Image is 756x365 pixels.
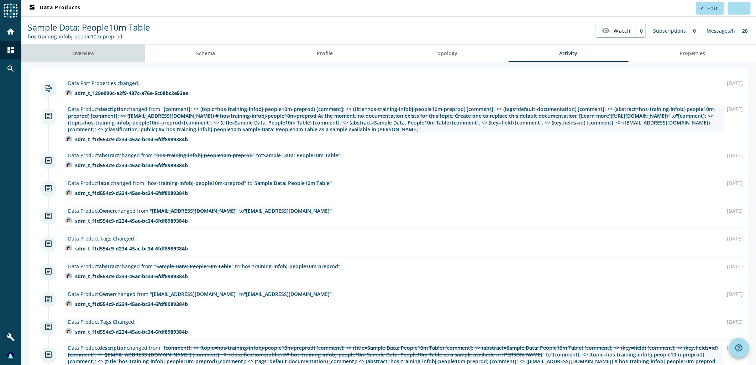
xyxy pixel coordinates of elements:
img: 51792112b3ac9edf3b507776fbf1ed2c [7,352,14,359]
div: Data Product changed from " " to [68,291,332,297]
div: [DATE] [727,291,743,297]
img: avatar [65,245,72,252]
button: Edit [696,2,724,15]
span: abstract [99,152,119,159]
span: Owner [99,207,115,214]
span: Profile [317,51,333,56]
mat-icon: visibility [602,26,610,35]
span: hos-training-infobj-people10m-preprod [156,152,253,159]
span: Topology [435,51,458,56]
div: Data Product Tags Changed. [68,318,136,325]
div: Data Product Tags Changed. [68,235,136,242]
span: description [99,106,127,112]
div: [DATE] [727,318,743,325]
div: Kafka Topic: hos-training-infobj-people10m-preprod [28,33,150,40]
span: [EMAIL_ADDRESS][DOMAIN_NAME] [152,291,236,297]
span: [comment]: <> (topic=hos-training-infobj-people10m-preprod) [comment]: <> (title=hos-training-inf... [68,106,715,119]
span: "hos-training-infobj-people10m-preprod" [240,263,340,270]
span: Properties [679,51,705,56]
mat-icon: more_horiz [735,6,739,10]
div: [DATE] [727,263,743,270]
div: Data Product changed from " " to [68,106,721,133]
span: Schema [196,51,215,56]
mat-icon: search [6,64,15,73]
div: sdm_t_f1d554c9-d234-45ac-bc34-6fdf8989384b [75,190,188,196]
img: avatar [65,273,72,280]
div: Data Product changed from " " to [68,263,340,270]
div: sdm_t_f1d554c9-d234-45ac-bc34-6fdf8989384b [75,273,188,280]
div: Messages/h [703,24,739,38]
img: avatar [65,136,72,143]
div: 0 [637,24,646,37]
span: "[comment]: <> (topic=hos-training-infobj-people10m-preprod) [comment]: <> (title=Sample Data: Pe... [68,112,713,133]
div: [DATE] [727,207,743,214]
div: [DATE] [727,80,743,86]
span: Sample Data: People10m Table [28,21,150,33]
span: "[EMAIL_ADDRESS][DOMAIN_NAME]" [244,291,332,297]
span: Activity [560,51,578,56]
div: sdm_t_f1d554c9-d234-45ac-bc34-6fdf8989384b [75,162,188,169]
span: abstract [99,263,119,270]
div: Data Product changed from " " to [68,152,340,159]
span: hos-training-infobj-people10m-preprod [148,180,244,186]
img: avatar [65,300,72,307]
mat-icon: dashboard [6,46,15,54]
div: Data Product changed from " " to [68,207,332,214]
button: Data Products [25,2,83,15]
div: 28 [739,24,751,38]
mat-icon: build [6,333,15,342]
span: [EMAIL_ADDRESS][DOMAIN_NAME] [152,207,236,214]
div: sdm_t_f1d554c9-d234-45ac-bc34-6fdf8989384b [75,136,188,143]
div: Subscriptions [650,24,689,38]
img: avatar [65,162,72,169]
div: sdm_t_f1d554c9-d234-45ac-bc34-6fdf8989384b [75,217,188,224]
mat-icon: edit [700,6,704,10]
span: Watch [614,25,631,37]
div: [DATE] [727,106,743,112]
button: Watch [596,24,637,37]
span: Data Products [28,4,80,12]
div: [DATE] [727,344,743,351]
mat-icon: dashboard [28,4,36,12]
span: "Sample Data: People10m Table" [261,152,340,159]
div: Data Product changed from " " to [68,180,332,186]
div: 0 [689,24,699,38]
mat-icon: help_outline [735,344,743,352]
span: "Sample Data: People10m Table" [252,180,332,186]
div: [DATE] [727,152,743,159]
div: sdm_t_f1d554c9-d234-45ac-bc34-6fdf8989384b [75,301,188,307]
span: "[EMAIL_ADDRESS][DOMAIN_NAME]" [244,207,332,214]
div: sdm_t_129e090c-a2f9-487c-a76e-5c08bc2e53ae [75,90,188,96]
span: Sample Data: People10m Table [156,263,231,270]
div: Data Port Properties changed. [68,80,140,86]
span: label [99,180,111,186]
div: sdm_t_f1d554c9-d234-45ac-bc34-6fdf8989384b [75,328,188,335]
div: [DATE] [727,235,743,242]
mat-icon: home [6,27,15,36]
span: Owner [99,291,115,297]
img: avatar [65,89,72,96]
img: avatar [65,328,72,335]
span: Overview [72,51,94,56]
div: [DATE] [727,180,743,186]
img: avatar [65,189,72,196]
span: Edit [707,5,718,12]
img: avatar [65,217,72,224]
span: description [99,344,127,351]
span: [comment]: <> (topic=hos-training-infobj-people10m-preprod) [comment]: <> (title=Sample Data: Peo... [68,344,718,358]
div: sdm_t_f1d554c9-d234-45ac-bc34-6fdf8989384b [75,245,188,252]
img: spoud-logo.svg [4,4,18,18]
